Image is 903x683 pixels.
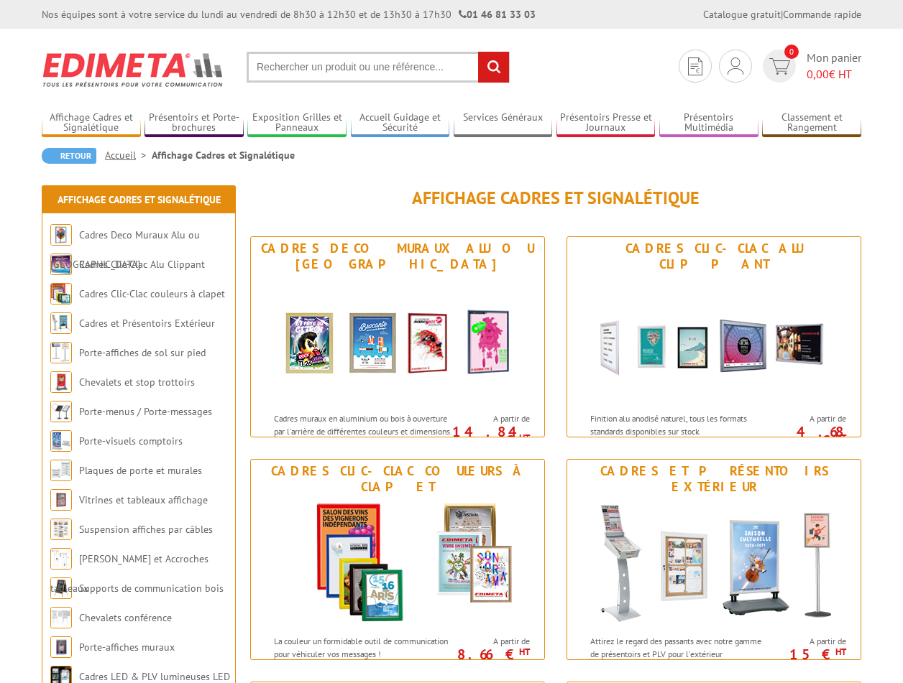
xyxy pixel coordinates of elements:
sup: HT [519,646,530,658]
a: Cadres Clic-Clac couleurs à clapet Cadres Clic-Clac couleurs à clapet La couleur un formidable ou... [250,459,545,660]
div: | [703,7,861,22]
a: Classement et Rangement [762,111,861,135]
a: Cadres Clic-Clac couleurs à clapet [79,287,225,300]
a: Chevalets conférence [79,611,172,624]
a: Cadres Deco Muraux Alu ou [GEOGRAPHIC_DATA] [50,228,200,271]
p: Finition alu anodisé naturel, tous les formats standards disponibles sur stock. [590,412,769,437]
img: Cadres Deco Muraux Alu ou Bois [50,224,72,246]
sup: HT [519,432,530,444]
a: Cadres Clic-Clac Alu Clippant [79,258,205,271]
div: Cadres Clic-Clac Alu Clippant [571,241,857,272]
img: Cadres Clic-Clac couleurs à clapet [265,498,531,628]
h1: Affichage Cadres et Signalétique [250,189,861,208]
img: Porte-affiches muraux [50,636,72,658]
sup: HT [835,646,846,658]
span: A partir de [773,413,846,424]
a: Suspension affiches par câbles [79,523,213,536]
img: devis rapide [728,57,743,75]
a: Porte-affiches de sol sur pied [79,346,206,359]
p: Cadres muraux en aluminium ou bois à ouverture par l'arrière de différentes couleurs et dimension... [274,412,452,462]
img: devis rapide [688,57,702,75]
a: Porte-affiches muraux [79,641,175,654]
a: Porte-menus / Porte-messages [79,405,212,418]
img: Plaques de porte et murales [50,460,72,481]
img: Edimeta [42,43,225,96]
strong: 01 46 81 33 03 [459,8,536,21]
span: 0 [784,45,799,59]
span: 0,00 [807,67,829,81]
a: Plaques de porte et murales [79,464,202,477]
img: Cadres et Présentoirs Extérieur [50,312,72,334]
a: Affichage Cadres et Signalétique [58,193,221,206]
a: Chevalets et stop trottoirs [79,376,195,389]
img: Porte-menus / Porte-messages [50,401,72,422]
p: 8.66 € [449,650,530,659]
a: Commande rapide [783,8,861,21]
a: Affichage Cadres et Signalétique [42,111,141,135]
img: Cimaises et Accroches tableaux [50,548,72,570]
img: Chevalets conférence [50,607,72,628]
div: Cadres Deco Muraux Alu ou [GEOGRAPHIC_DATA] [255,241,541,272]
a: Présentoirs Multimédia [659,111,758,135]
img: Cadres Clic-Clac couleurs à clapet [50,283,72,305]
img: Cadres Clic-Clac Alu Clippant [581,276,847,405]
p: Attirez le regard des passants avec notre gamme de présentoirs et PLV pour l'extérieur [590,635,769,659]
span: A partir de [457,413,530,424]
a: Cadres Deco Muraux Alu ou [GEOGRAPHIC_DATA] Cadres Deco Muraux Alu ou Bois Cadres muraux en alumi... [250,236,545,437]
span: A partir de [457,636,530,647]
img: Vitrines et tableaux affichage [50,489,72,511]
p: La couleur un formidable outil de communication pour véhiculer vos messages ! [274,635,452,659]
input: rechercher [478,52,509,83]
p: 15 € [766,650,846,659]
img: Chevalets et stop trottoirs [50,371,72,393]
a: Accueil [105,149,152,162]
a: [PERSON_NAME] et Accroches tableaux [50,552,208,595]
img: Cadres et Présentoirs Extérieur [581,498,847,628]
img: Cadres Deco Muraux Alu ou Bois [265,276,531,405]
a: Services Généraux [454,111,553,135]
p: 4.68 € [766,427,846,445]
a: Cadres et Présentoirs Extérieur Cadres et Présentoirs Extérieur Attirez le regard des passants av... [567,459,861,660]
a: Accueil Guidage et Sécurité [351,111,450,135]
a: devis rapide 0 Mon panier 0,00€ HT [759,50,861,83]
div: Cadres Clic-Clac couleurs à clapet [255,463,541,495]
sup: HT [835,432,846,444]
img: Porte-affiches de sol sur pied [50,342,72,363]
a: Présentoirs Presse et Journaux [556,111,656,135]
img: Porte-visuels comptoirs [50,430,72,452]
a: Cadres Clic-Clac Alu Clippant Cadres Clic-Clac Alu Clippant Finition alu anodisé naturel, tous le... [567,236,861,437]
a: Cadres LED & PLV lumineuses LED [79,670,230,683]
a: Porte-visuels comptoirs [79,435,183,447]
span: Mon panier [807,50,861,83]
span: A partir de [773,636,846,647]
img: devis rapide [769,58,790,75]
a: Cadres et Présentoirs Extérieur [79,317,215,330]
div: Nos équipes sont à votre service du lundi au vendredi de 8h30 à 12h30 et de 13h30 à 17h30 [42,7,536,22]
input: Rechercher un produit ou une référence... [247,52,510,83]
a: Supports de communication bois [79,582,224,595]
div: Cadres et Présentoirs Extérieur [571,463,857,495]
p: 14.84 € [449,427,530,445]
li: Affichage Cadres et Signalétique [152,148,295,162]
a: Catalogue gratuit [703,8,781,21]
img: Suspension affiches par câbles [50,519,72,540]
span: € HT [807,66,861,83]
a: Exposition Grilles et Panneaux [247,111,347,135]
a: Présentoirs et Porte-brochures [145,111,244,135]
a: Vitrines et tableaux affichage [79,493,208,506]
a: Retour [42,148,96,164]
